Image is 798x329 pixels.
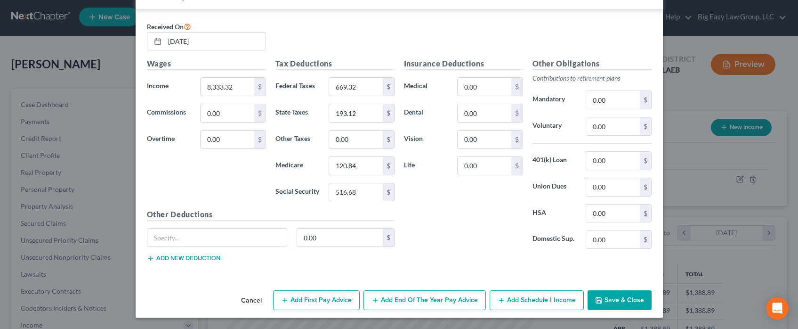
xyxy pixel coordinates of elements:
input: 0.00 [329,131,382,148]
div: $ [254,104,266,122]
h5: Other Obligations [532,58,652,70]
div: $ [640,230,651,248]
span: Income [147,82,169,90]
div: $ [640,117,651,135]
label: 401(k) Loan [528,151,581,170]
h5: Insurance Deductions [404,58,523,70]
div: $ [511,157,523,175]
input: 0.00 [201,104,254,122]
div: $ [383,78,394,96]
div: $ [383,104,394,122]
div: $ [511,104,523,122]
div: $ [640,91,651,109]
input: 0.00 [586,205,639,222]
h5: Wages [147,58,266,70]
input: 0.00 [458,157,511,175]
div: $ [383,183,394,201]
label: Commissions [142,104,196,123]
label: Dental [399,104,453,123]
div: $ [254,78,266,96]
label: Received On [147,21,191,32]
label: Federal Taxes [271,77,324,96]
label: Life [399,156,453,175]
label: Vision [399,130,453,149]
input: Specify... [147,229,287,247]
input: MM/DD/YYYY [165,33,266,50]
div: $ [640,205,651,222]
p: Contributions to retirement plans [532,74,652,83]
input: 0.00 [458,104,511,122]
button: Cancel [234,291,269,310]
input: 0.00 [201,78,254,96]
label: Mandatory [528,90,581,109]
input: 0.00 [586,91,639,109]
input: 0.00 [586,230,639,248]
button: Add End of the Year Pay Advice [363,290,486,310]
input: 0.00 [297,229,383,247]
button: Add Schedule I Income [490,290,584,310]
div: Open Intercom Messenger [766,297,789,320]
label: Overtime [142,130,196,149]
label: Social Security [271,183,324,202]
div: $ [383,157,394,175]
div: $ [511,78,523,96]
input: 0.00 [458,131,511,148]
div: $ [254,131,266,148]
div: $ [383,229,394,247]
label: Domestic Sup. [528,230,581,249]
input: 0.00 [329,104,382,122]
input: 0.00 [201,131,254,148]
input: 0.00 [329,183,382,201]
label: Medical [399,77,453,96]
h5: Other Deductions [147,209,395,221]
div: $ [640,178,651,196]
input: 0.00 [329,157,382,175]
label: HSA [528,204,581,223]
div: $ [511,131,523,148]
div: $ [383,131,394,148]
label: State Taxes [271,104,324,123]
label: Union Dues [528,178,581,197]
div: $ [640,152,651,170]
label: Voluntary [528,117,581,136]
button: Save & Close [588,290,652,310]
input: 0.00 [329,78,382,96]
label: Other Taxes [271,130,324,149]
h5: Tax Deductions [275,58,395,70]
label: Medicare [271,156,324,175]
button: Add new deduction [147,255,220,262]
input: 0.00 [586,178,639,196]
button: Add First Pay Advice [273,290,360,310]
input: 0.00 [586,152,639,170]
input: 0.00 [458,78,511,96]
input: 0.00 [586,117,639,135]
